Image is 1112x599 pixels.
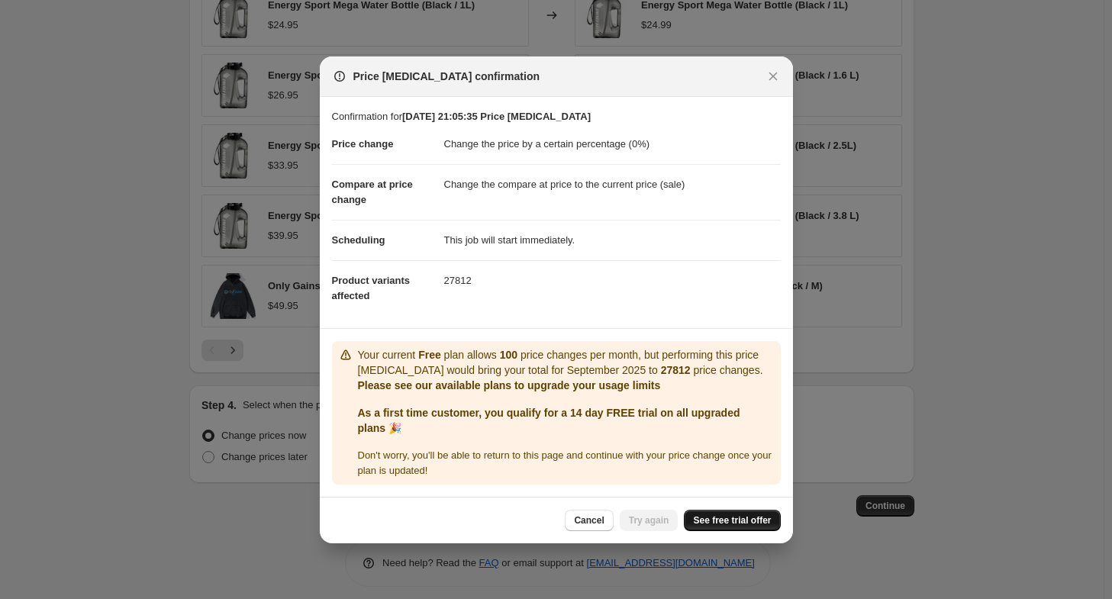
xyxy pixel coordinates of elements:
span: Compare at price change [332,179,413,205]
p: Confirmation for [332,109,781,124]
span: Cancel [574,514,604,527]
b: 100 [500,349,517,361]
span: Price [MEDICAL_DATA] confirmation [353,69,540,84]
span: Price change [332,138,394,150]
button: Close [762,66,784,87]
span: Don ' t worry, you ' ll be able to return to this page and continue with your price change once y... [358,449,772,476]
p: Please see our available plans to upgrade your usage limits [358,378,775,393]
b: 27812 [661,364,691,376]
button: Cancel [565,510,613,531]
span: Product variants affected [332,275,411,301]
dd: Change the compare at price to the current price (sale) [444,164,781,204]
b: Free [418,349,441,361]
dd: 27812 [444,260,781,301]
dd: Change the price by a certain percentage (0%) [444,124,781,164]
span: See free trial offer [693,514,771,527]
dd: This job will start immediately. [444,220,781,260]
a: See free trial offer [684,510,780,531]
span: Scheduling [332,234,385,246]
b: As a first time customer, you qualify for a 14 day FREE trial on all upgraded plans 🎉 [358,407,740,434]
b: [DATE] 21:05:35 Price [MEDICAL_DATA] [402,111,591,122]
p: Your current plan allows price changes per month, but performing this price [MEDICAL_DATA] would ... [358,347,775,378]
